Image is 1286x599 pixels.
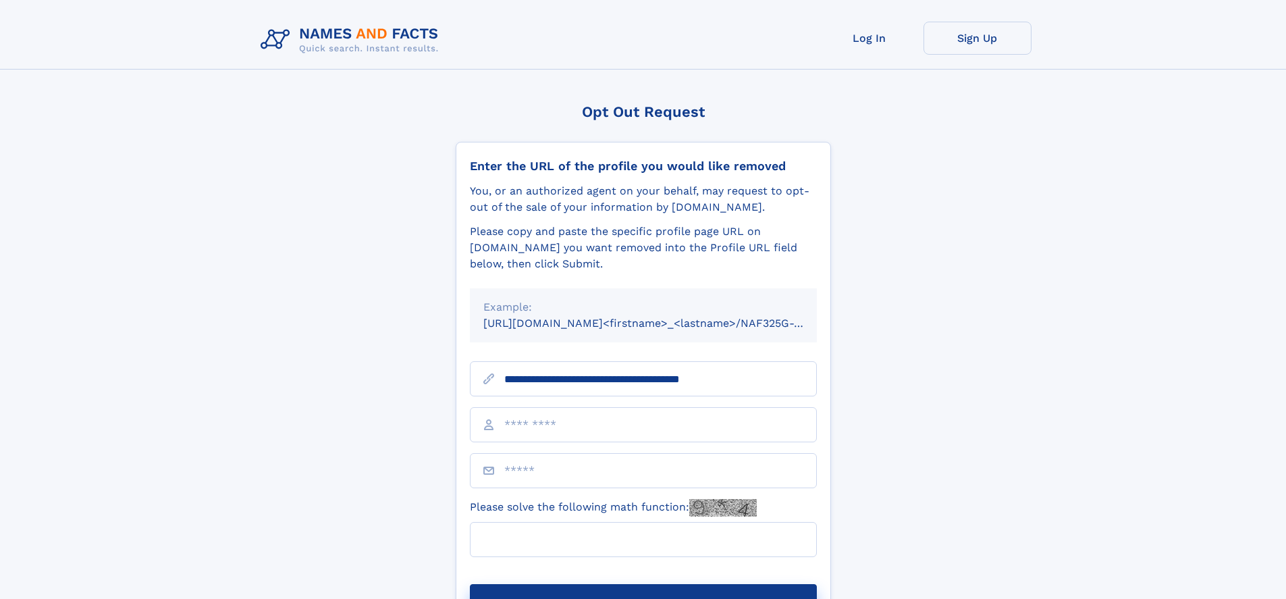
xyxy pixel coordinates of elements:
small: [URL][DOMAIN_NAME]<firstname>_<lastname>/NAF325G-xxxxxxxx [483,317,842,330]
div: Opt Out Request [456,103,831,120]
div: Example: [483,299,803,315]
a: Sign Up [923,22,1032,55]
label: Please solve the following math function: [470,499,757,517]
img: Logo Names and Facts [255,22,450,58]
div: Enter the URL of the profile you would like removed [470,159,817,174]
div: You, or an authorized agent on your behalf, may request to opt-out of the sale of your informatio... [470,183,817,215]
div: Please copy and paste the specific profile page URL on [DOMAIN_NAME] you want removed into the Pr... [470,224,817,272]
a: Log In [815,22,923,55]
